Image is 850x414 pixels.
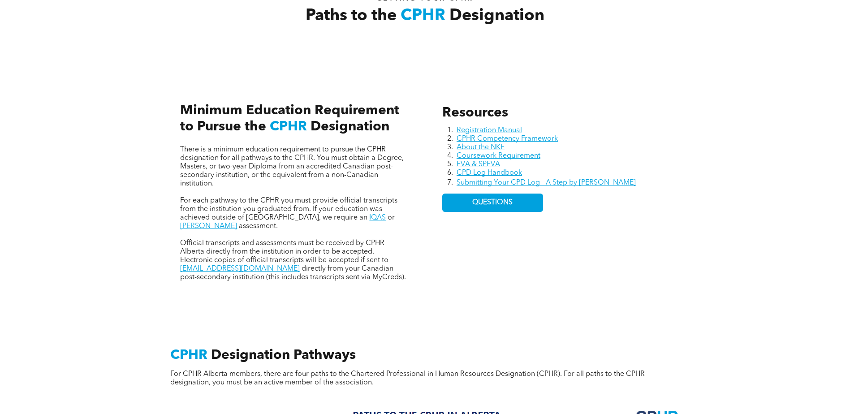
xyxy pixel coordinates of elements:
span: Minimum Education Requirement to Pursue the [180,104,399,134]
span: Paths to the [306,8,397,24]
span: Resources [442,106,508,120]
span: For CPHR Alberta members, there are four paths to the Chartered Professional in Human Resources D... [170,371,645,386]
span: CPHR [270,120,307,134]
a: CPD Log Handbook [457,169,522,177]
a: Coursework Requirement [457,152,540,160]
span: QUESTIONS [472,198,513,207]
a: CPHR Competency Framework [457,135,558,142]
span: or [388,214,395,221]
a: EVA & SPEVA [457,161,500,168]
a: Registration Manual [457,127,522,134]
span: Official transcripts and assessments must be received by CPHR Alberta directly from the instituti... [180,240,388,264]
a: [PERSON_NAME] [180,223,237,230]
span: Designation [449,8,544,24]
a: About the NKE [457,144,505,151]
span: There is a minimum education requirement to pursue the CPHR designation for all pathways to the C... [180,146,404,187]
span: CPHR [401,8,445,24]
a: IQAS [369,214,386,221]
a: [EMAIL_ADDRESS][DOMAIN_NAME] [180,265,300,272]
span: Designation [311,120,389,134]
span: CPHR [170,349,207,362]
a: QUESTIONS [442,194,543,212]
span: For each pathway to the CPHR you must provide official transcripts from the institution you gradu... [180,197,397,221]
a: Submitting Your CPD Log - A Step by [PERSON_NAME] [457,179,636,186]
span: assessment. [239,223,278,230]
span: Designation Pathways [211,349,356,362]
